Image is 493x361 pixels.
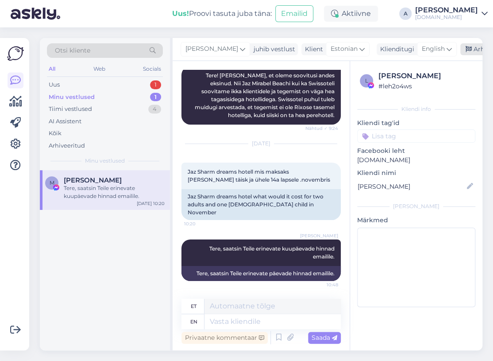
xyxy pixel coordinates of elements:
div: [DATE] 10:20 [137,200,165,207]
div: Web [92,63,107,75]
div: Tere, saatsin Teile erinevate kuupäevade hinnad emailile. [64,184,165,200]
span: M [50,179,54,186]
div: [DATE] [181,140,341,148]
div: AI Assistent [49,117,81,126]
span: [PERSON_NAME] [185,44,238,54]
p: Facebooki leht [357,146,475,156]
div: # leh2o4ws [378,81,473,91]
span: 10:48 [305,281,338,288]
p: Kliendi tag'id [357,118,475,128]
img: Askly Logo [7,45,24,62]
div: A [399,8,412,20]
div: Tere, saatsin Teile erinevate päevade hinnad emailile. [181,266,341,281]
input: Lisa nimi [358,182,465,191]
div: juhib vestlust [250,45,295,54]
div: 1 [150,80,161,89]
button: Emailid [275,5,313,22]
span: Otsi kliente [55,46,90,55]
span: Nähtud ✓ 9:24 [305,125,338,132]
div: 1 [150,93,161,102]
div: [DOMAIN_NAME] [415,14,478,21]
div: et [191,299,196,314]
div: [PERSON_NAME] [415,7,478,14]
div: en [190,314,197,329]
div: Kliendi info [357,105,475,113]
p: Kliendi nimi [357,168,475,178]
span: Tere, saatsin Teile erinevate kuupäevade hinnad emailile. [209,245,336,260]
div: Klient [301,45,323,54]
span: Estonian [331,44,358,54]
span: 10:20 [184,220,217,227]
div: Arhiveeritud [49,141,85,150]
div: Minu vestlused [49,93,95,102]
p: Märkmed [357,216,475,225]
div: Klienditugi [377,45,414,54]
div: Privaatne kommentaar [181,332,268,344]
div: Kõik [49,129,62,138]
a: [PERSON_NAME][DOMAIN_NAME] [415,7,488,21]
div: Uus [49,80,60,89]
p: [DOMAIN_NAME] [357,156,475,165]
span: Saada [312,334,337,342]
span: English [422,44,445,54]
div: Proovi tasuta juba täna: [172,8,272,19]
b: Uus! [172,9,189,18]
div: 4 [148,105,161,114]
span: Minu vestlused [85,157,125,165]
span: l [365,77,368,84]
div: Socials [141,63,163,75]
span: Merle Uustalu [64,176,122,184]
input: Lisa tag [357,129,475,143]
div: All [47,63,57,75]
span: [PERSON_NAME] [300,232,338,239]
div: Tiimi vestlused [49,105,92,114]
div: Aktiivne [324,6,378,22]
span: Jaz Sharm dreams hotell mis maksaks [PERSON_NAME] täisk ja ühele 14a lapsele .novembris [188,168,330,183]
div: [PERSON_NAME] [357,202,475,210]
div: [PERSON_NAME] [378,71,473,81]
div: Jaz Sharm dreams hotel what would it cost for two adults and one [DEMOGRAPHIC_DATA] child in Nove... [181,189,341,220]
span: Tere! [PERSON_NAME], et oleme soovitusi andes eksinud. Nii Jaz Mirabel Beachi kui ka Swissoteli s... [195,72,336,118]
